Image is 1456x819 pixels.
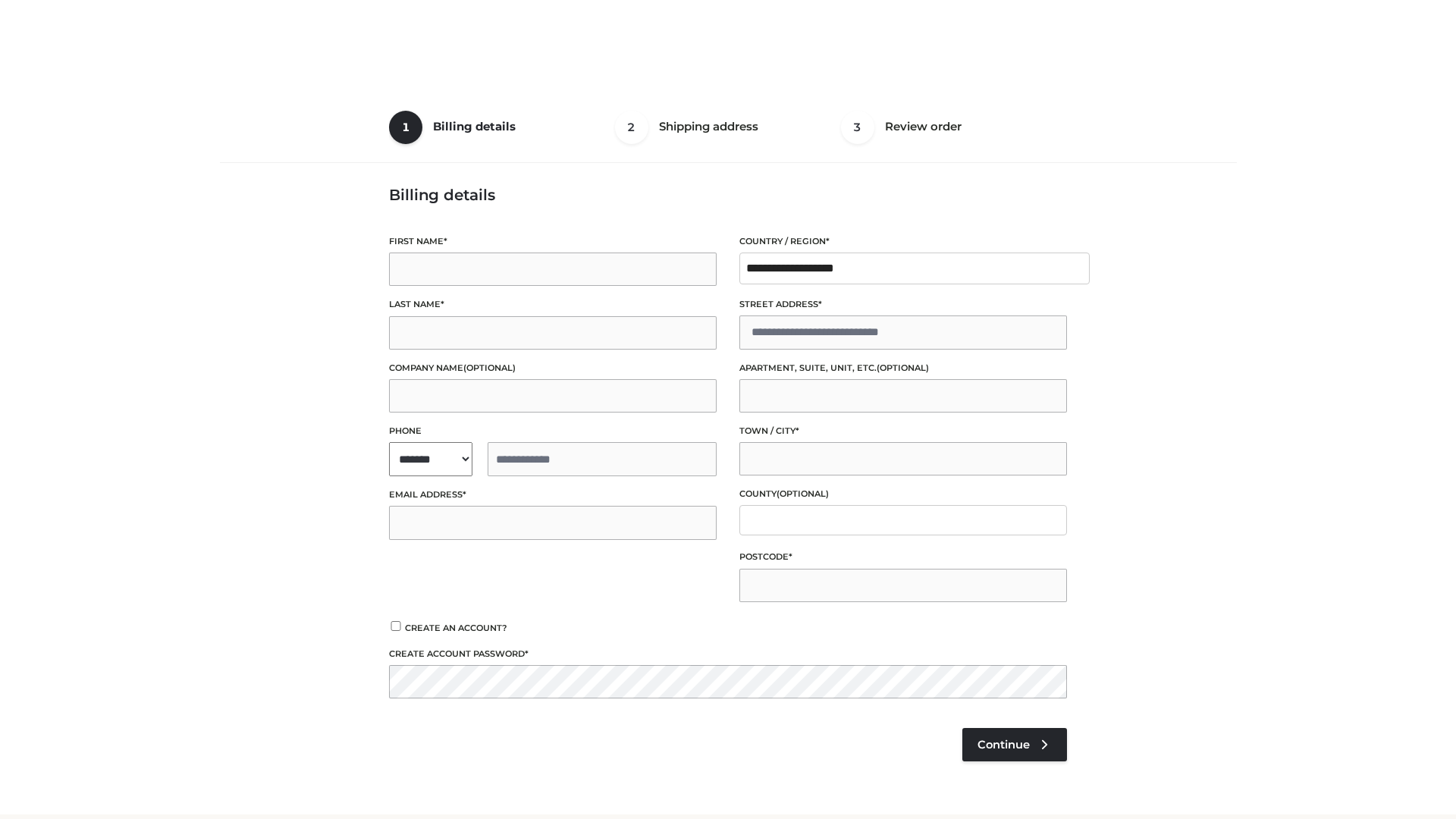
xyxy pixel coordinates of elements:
label: Company name [389,361,717,375]
span: Review order [885,119,962,133]
span: (optional) [777,488,829,499]
label: Phone [389,424,717,438]
label: Create account password [389,647,1067,661]
label: Postcode [739,550,1067,564]
label: First name [389,234,717,249]
span: Billing details [433,119,516,133]
span: Create an account? [405,623,507,633]
span: 3 [841,111,874,144]
span: Continue [977,738,1030,752]
label: Apartment, suite, unit, etc. [739,361,1067,375]
label: Country / Region [739,234,1067,249]
h3: Billing details [389,186,1067,204]
span: (optional) [877,362,929,373]
span: Shipping address [659,119,758,133]
label: Last name [389,297,717,312]
label: Street address [739,297,1067,312]
label: Email address [389,488,717,502]
span: 1 [389,111,422,144]
span: (optional) [463,362,516,373]
input: Create an account? [389,621,403,631]
a: Continue [962,728,1067,761]
label: Town / City [739,424,1067,438]
span: 2 [615,111,648,144]
label: County [739,487,1067,501]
